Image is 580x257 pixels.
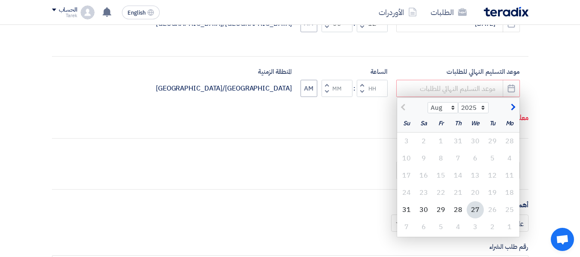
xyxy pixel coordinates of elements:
[484,7,528,17] img: Teradix logo
[467,115,484,132] div: We
[398,218,415,236] div: 7
[52,242,528,252] label: رقم طلب الشراء
[495,200,528,210] label: أهمية الطلب
[398,201,415,218] div: 31
[432,167,449,184] div: 15
[501,201,518,218] div: 25
[398,167,415,184] div: 17
[322,80,352,97] input: Minutes
[156,83,292,94] div: [GEOGRAPHIC_DATA]/[GEOGRAPHIC_DATA]
[415,133,432,150] div: 2
[59,6,77,14] div: الحساب
[501,167,518,184] div: 11
[467,201,484,218] div: 27
[467,150,484,167] div: 6
[449,133,467,150] div: 31
[396,149,520,159] label: تاريخ التسليم
[449,150,467,167] div: 7
[449,167,467,184] div: 14
[301,67,388,77] label: الساعة
[467,167,484,184] div: 13
[415,218,432,236] div: 6
[551,228,574,251] a: Open chat
[128,10,146,16] span: English
[398,115,415,132] div: Su
[449,115,467,132] div: Th
[52,13,77,18] div: Tarek
[501,184,518,201] div: 18
[396,67,520,77] label: موعد التسليم النهائي للطلبات
[122,6,160,19] button: English
[501,150,518,167] div: 4
[432,184,449,201] div: 22
[372,2,424,22] a: الأوردرات
[432,133,449,150] div: 1
[467,218,484,236] div: 3
[396,162,520,179] input: تاريخ التسليم
[432,201,449,218] div: 29
[501,115,518,132] div: Mo
[81,6,94,19] img: profile_test.png
[357,80,388,97] input: Hours
[424,2,474,22] a: الطلبات
[301,80,317,97] button: AM
[484,218,501,236] div: 2
[415,150,432,167] div: 9
[398,133,415,150] div: 3
[432,218,449,236] div: 5
[501,133,518,150] div: 28
[484,184,501,201] div: 19
[352,83,357,94] div: :
[432,150,449,167] div: 8
[449,218,467,236] div: 4
[415,167,432,184] div: 16
[415,115,432,132] div: Sa
[484,133,501,150] div: 29
[415,201,432,218] div: 30
[501,218,518,236] div: 1
[484,150,501,167] div: 5
[484,115,501,132] div: Tu
[484,167,501,184] div: 12
[398,150,415,167] div: 10
[52,112,528,124] p: معلومة مطلوبة
[396,80,520,97] input: موعد التسليم النهائي للطلبات
[467,133,484,150] div: 30
[156,67,292,77] label: المنطقة الزمنية
[449,184,467,201] div: 21
[398,184,415,201] div: 24
[449,201,467,218] div: 28
[432,115,449,132] div: Fr
[484,201,501,218] div: 26
[467,184,484,201] div: 20
[415,184,432,201] div: 23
